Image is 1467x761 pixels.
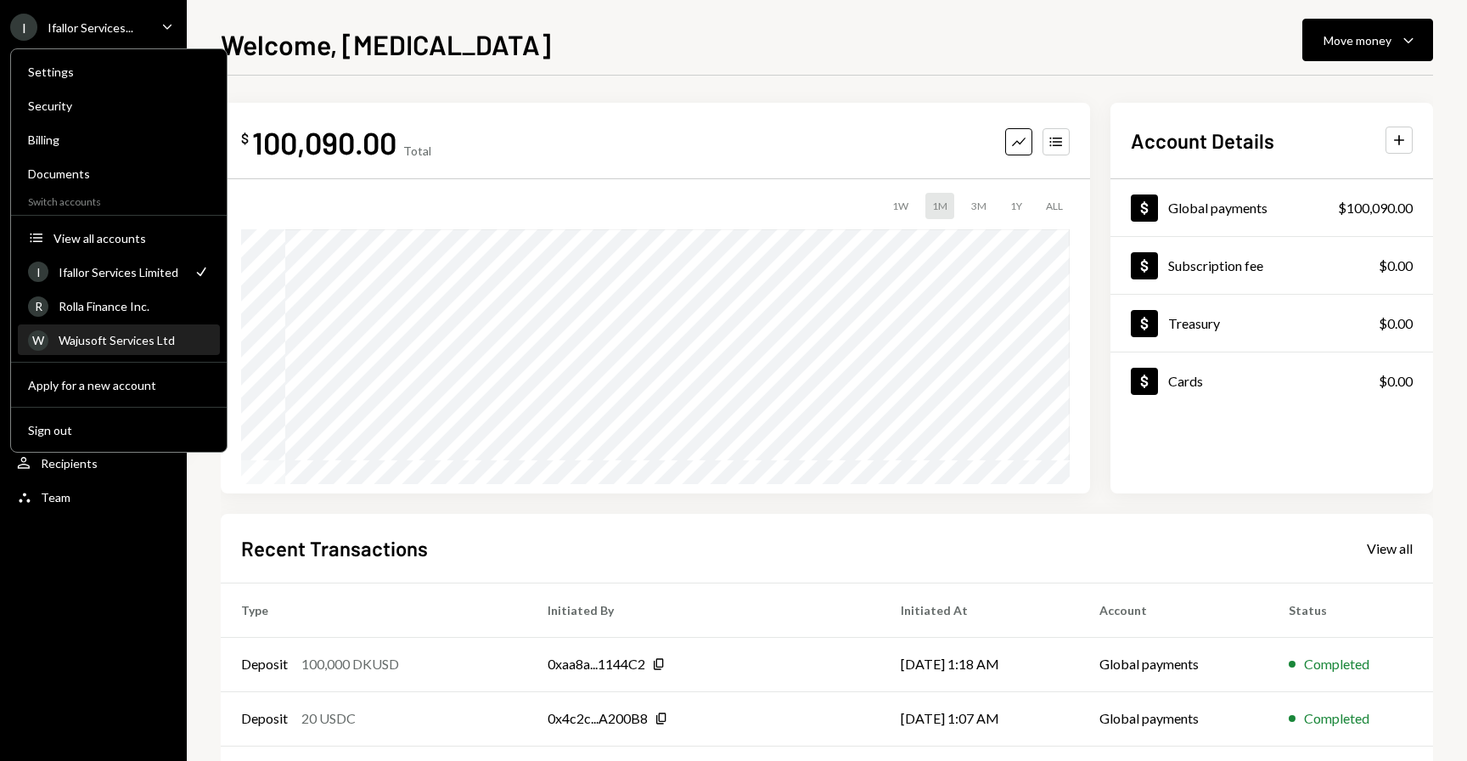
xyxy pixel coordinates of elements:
[18,158,220,189] a: Documents
[1168,257,1263,273] div: Subscription fee
[241,654,288,674] div: Deposit
[18,223,220,254] button: View all accounts
[1168,373,1203,389] div: Cards
[18,90,220,121] a: Security
[1039,193,1070,219] div: ALL
[28,132,210,147] div: Billing
[301,708,356,729] div: 20 USDC
[18,415,220,446] button: Sign out
[1168,200,1267,216] div: Global payments
[925,193,954,219] div: 1M
[1324,31,1391,49] div: Move money
[1079,691,1268,746] td: Global payments
[1338,198,1413,218] div: $100,090.00
[301,654,399,674] div: 100,000 DKUSD
[1367,538,1413,557] a: View all
[18,56,220,87] a: Settings
[28,330,48,351] div: W
[1367,540,1413,557] div: View all
[1302,19,1433,61] button: Move money
[48,20,133,35] div: Ifallor Services...
[18,370,220,401] button: Apply for a new account
[53,231,210,245] div: View all accounts
[1168,315,1220,331] div: Treasury
[1304,654,1369,674] div: Completed
[1379,313,1413,334] div: $0.00
[1379,371,1413,392] div: $0.00
[28,166,210,181] div: Documents
[10,448,177,478] a: Recipients
[1079,637,1268,691] td: Global payments
[1079,583,1268,637] th: Account
[221,27,551,61] h1: Welcome, [MEDICAL_DATA]
[59,265,183,279] div: Ifallor Services Limited
[28,99,210,113] div: Security
[59,333,210,347] div: Wajusoft Services Ltd
[1003,193,1029,219] div: 1Y
[885,193,915,219] div: 1W
[28,378,210,392] div: Apply for a new account
[548,654,645,674] div: 0xaa8a...1144C2
[252,123,396,161] div: 100,090.00
[1110,352,1433,409] a: Cards$0.00
[241,708,288,729] div: Deposit
[964,193,993,219] div: 3M
[241,534,428,562] h2: Recent Transactions
[880,583,1079,637] th: Initiated At
[28,262,48,282] div: I
[10,482,177,512] a: Team
[527,583,880,637] th: Initiated By
[1268,583,1433,637] th: Status
[241,130,249,147] div: $
[1304,708,1369,729] div: Completed
[18,290,220,321] a: RRolla Finance Inc.
[28,296,48,317] div: R
[221,583,527,637] th: Type
[880,691,1079,746] td: [DATE] 1:07 AM
[403,144,431,158] div: Total
[10,14,37,41] div: I
[11,192,227,208] div: Switch accounts
[548,708,648,729] div: 0x4c2c...A200B8
[1110,179,1433,236] a: Global payments$100,090.00
[41,456,98,471] div: Recipients
[1379,256,1413,276] div: $0.00
[1110,295,1433,352] a: Treasury$0.00
[59,299,210,313] div: Rolla Finance Inc.
[28,65,210,79] div: Settings
[1110,237,1433,294] a: Subscription fee$0.00
[28,423,210,437] div: Sign out
[880,637,1079,691] td: [DATE] 1:18 AM
[18,124,220,155] a: Billing
[18,324,220,355] a: WWajusoft Services Ltd
[1131,127,1274,155] h2: Account Details
[41,490,70,505] div: Team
